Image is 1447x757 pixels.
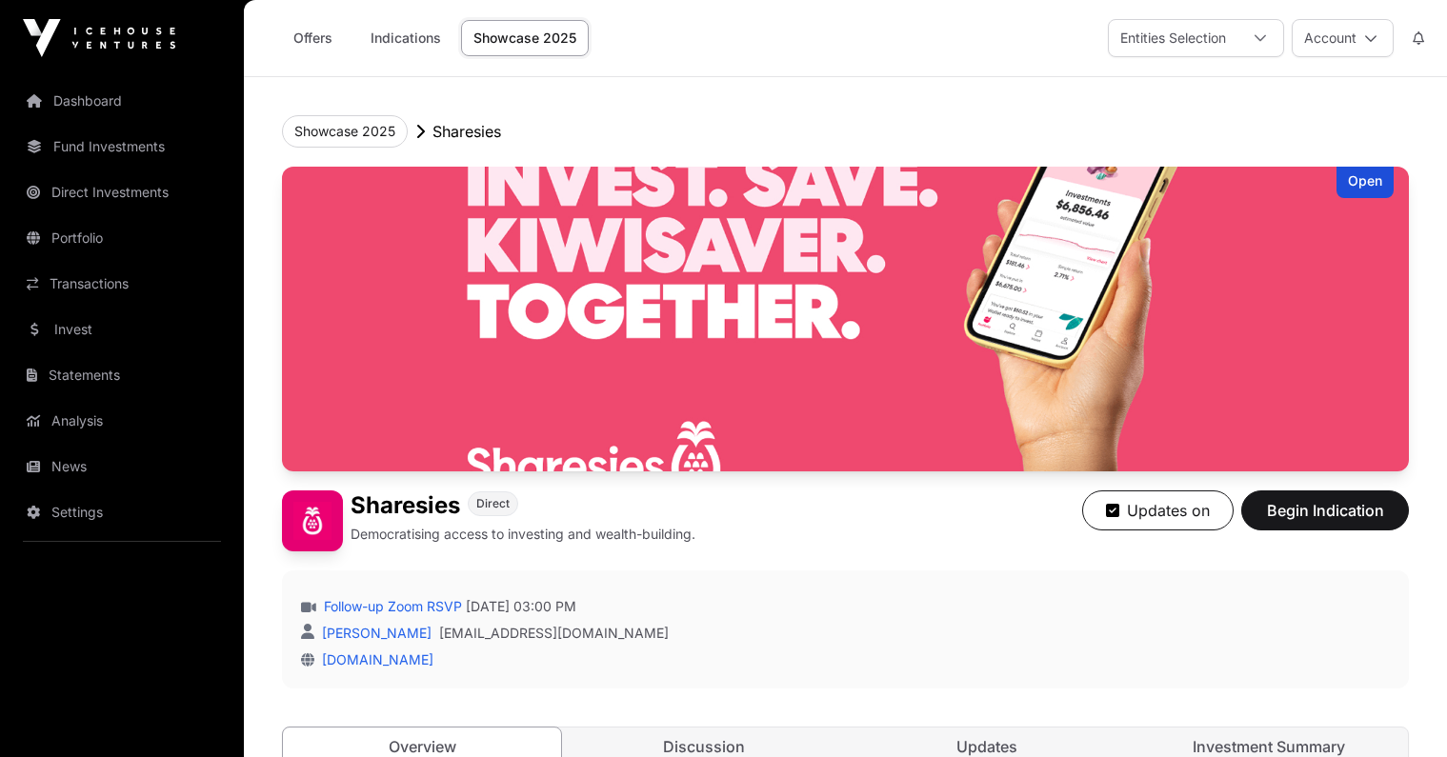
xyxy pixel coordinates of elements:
[1241,509,1409,528] a: Begin Indication
[282,115,408,148] button: Showcase 2025
[466,597,576,616] span: [DATE] 03:00 PM
[1292,19,1394,57] button: Account
[15,80,229,122] a: Dashboard
[358,20,453,56] a: Indications
[15,171,229,213] a: Direct Investments
[1265,499,1385,522] span: Begin Indication
[15,126,229,168] a: Fund Investments
[15,354,229,396] a: Statements
[1336,167,1394,198] div: Open
[15,217,229,259] a: Portfolio
[15,491,229,533] a: Settings
[351,490,460,521] h1: Sharesies
[314,651,433,667] a: [DOMAIN_NAME]
[320,597,462,616] a: Follow-up Zoom RSVP
[15,309,229,350] a: Invest
[351,525,695,544] p: Democratising access to investing and wealth-building.
[23,19,175,57] img: Icehouse Ventures Logo
[318,625,432,641] a: [PERSON_NAME]
[1109,20,1237,56] div: Entities Selection
[1241,490,1409,530] button: Begin Indication
[274,20,351,56] a: Offers
[15,400,229,442] a: Analysis
[439,624,669,643] a: [EMAIL_ADDRESS][DOMAIN_NAME]
[15,263,229,305] a: Transactions
[282,490,343,551] img: Sharesies
[282,167,1409,471] img: Sharesies
[461,20,589,56] a: Showcase 2025
[15,446,229,488] a: News
[476,496,510,511] span: Direct
[1082,490,1234,530] button: Updates on
[432,120,501,143] p: Sharesies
